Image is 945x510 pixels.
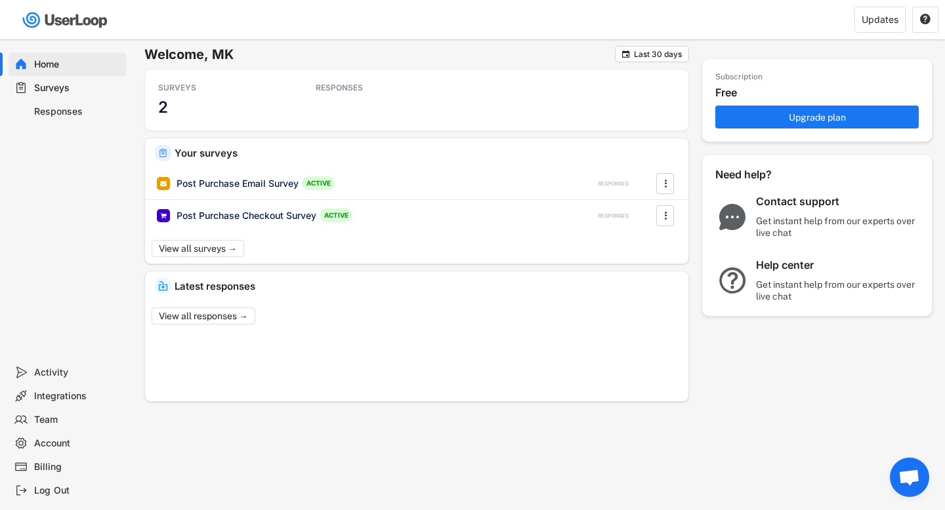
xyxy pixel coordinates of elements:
[598,212,629,220] div: RESPONSES
[158,281,168,291] img: IncomingMajor.svg
[175,148,679,158] div: Your surveys
[715,106,919,128] button: Upgrade plan
[144,46,615,63] h6: Welcome, MK
[34,461,121,473] div: Billing
[919,14,931,26] button: 
[158,83,276,93] div: SURVEYS
[634,50,682,58] div: Last 30 days
[177,177,299,190] div: Post Purchase Email Survey
[862,15,898,24] div: Updates
[621,49,631,59] button: 
[177,209,316,222] div: Post Purchase Checkout Survey
[756,215,920,239] div: Get instant help from our experts over live chat
[320,208,352,222] div: ACTIVE
[756,195,920,208] div: Contact support
[659,174,672,193] button: 
[152,307,255,324] button: View all responses →
[598,180,629,187] div: RESPONSES
[34,484,121,497] div: Log Out
[715,267,749,294] img: QuestionMarkInverseMajor.svg
[920,13,931,25] text: 
[756,258,920,272] div: Help center
[20,7,112,33] img: userloop-logo-01.svg
[890,458,929,497] div: Open chat
[34,414,121,426] div: Team
[715,204,749,230] img: ChatMajor.svg
[664,176,667,190] text: 
[756,279,920,302] div: Get instant help from our experts over live chat
[622,49,630,59] text: 
[715,86,925,100] div: Free
[316,83,434,93] div: RESPONSES
[715,72,763,83] div: Subscription
[664,208,667,222] text: 
[34,58,121,71] div: Home
[34,106,121,118] div: Responses
[175,281,679,291] div: Latest responses
[34,437,121,450] div: Account
[302,176,335,190] div: ACTIVE
[659,206,672,226] button: 
[715,168,807,182] div: Need help?
[158,97,168,117] h3: 2
[34,82,121,94] div: Surveys
[34,366,121,379] div: Activity
[34,390,121,402] div: Integrations
[152,240,244,257] button: View all surveys →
